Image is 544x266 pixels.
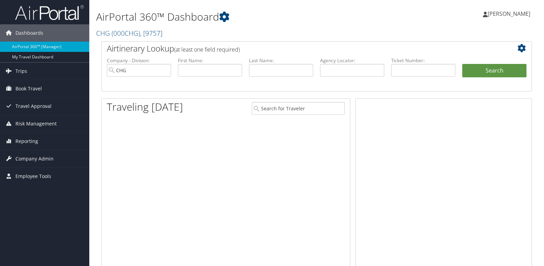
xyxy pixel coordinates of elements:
span: Reporting [15,133,38,150]
h2: Airtinerary Lookup [107,43,491,54]
label: Last Name: [249,57,313,64]
label: Company - Division: [107,57,171,64]
span: Company Admin [15,150,54,167]
span: Trips [15,63,27,80]
input: Search for Traveler [252,102,345,115]
h1: Traveling [DATE] [107,100,183,114]
label: Agency Locator: [320,57,384,64]
span: Travel Approval [15,98,52,115]
span: [PERSON_NAME] [488,10,530,18]
span: Book Travel [15,80,42,97]
span: , [ 9757 ] [140,29,162,38]
span: Employee Tools [15,168,51,185]
span: (at least one field required) [174,46,240,53]
label: Ticket Number: [391,57,455,64]
span: ( 000CHG ) [112,29,140,38]
label: First Name: [178,57,242,64]
a: [PERSON_NAME] [483,3,537,24]
button: Search [462,64,526,78]
span: Risk Management [15,115,57,132]
span: Dashboards [15,24,43,42]
h1: AirPortal 360™ Dashboard [96,10,390,24]
img: airportal-logo.png [15,4,84,21]
a: CHG [96,29,162,38]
